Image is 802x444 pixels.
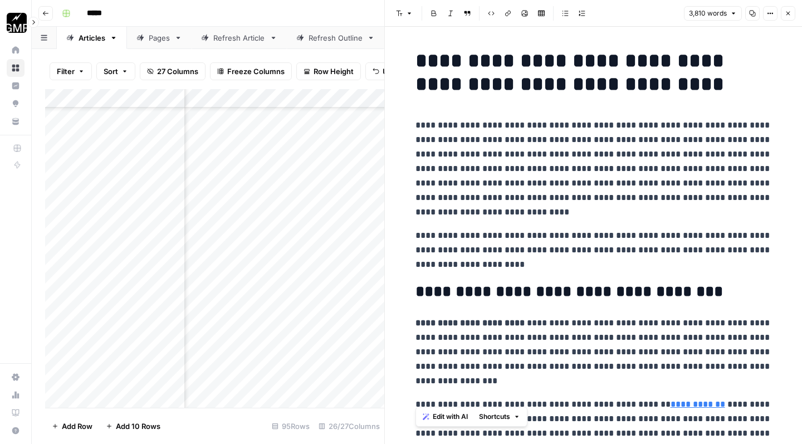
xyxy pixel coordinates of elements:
[287,27,384,49] a: Refresh Outline
[127,27,192,49] a: Pages
[192,27,287,49] a: Refresh Article
[57,27,127,49] a: Articles
[96,62,135,80] button: Sort
[7,77,25,95] a: Insights
[227,66,285,77] span: Freeze Columns
[7,9,25,37] button: Workspace: Growth Marketing Pro
[267,417,314,435] div: 95 Rows
[365,62,409,80] button: Undo
[7,113,25,130] a: Your Data
[50,62,92,80] button: Filter
[418,409,472,424] button: Edit with AI
[314,417,384,435] div: 26/27 Columns
[296,62,361,80] button: Row Height
[210,62,292,80] button: Freeze Columns
[689,8,727,18] span: 3,810 words
[684,6,742,21] button: 3,810 words
[475,409,525,424] button: Shortcuts
[157,66,198,77] span: 27 Columns
[433,412,468,422] span: Edit with AI
[479,412,510,422] span: Shortcuts
[45,417,99,435] button: Add Row
[7,13,27,33] img: Growth Marketing Pro Logo
[7,41,25,59] a: Home
[149,32,170,43] div: Pages
[99,417,167,435] button: Add 10 Rows
[7,95,25,113] a: Opportunities
[104,66,118,77] span: Sort
[116,421,160,432] span: Add 10 Rows
[140,62,206,80] button: 27 Columns
[79,32,105,43] div: Articles
[314,66,354,77] span: Row Height
[7,404,25,422] a: Learning Hub
[7,368,25,386] a: Settings
[7,59,25,77] a: Browse
[62,421,92,432] span: Add Row
[7,422,25,440] button: Help + Support
[309,32,363,43] div: Refresh Outline
[213,32,265,43] div: Refresh Article
[7,386,25,404] a: Usage
[57,66,75,77] span: Filter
